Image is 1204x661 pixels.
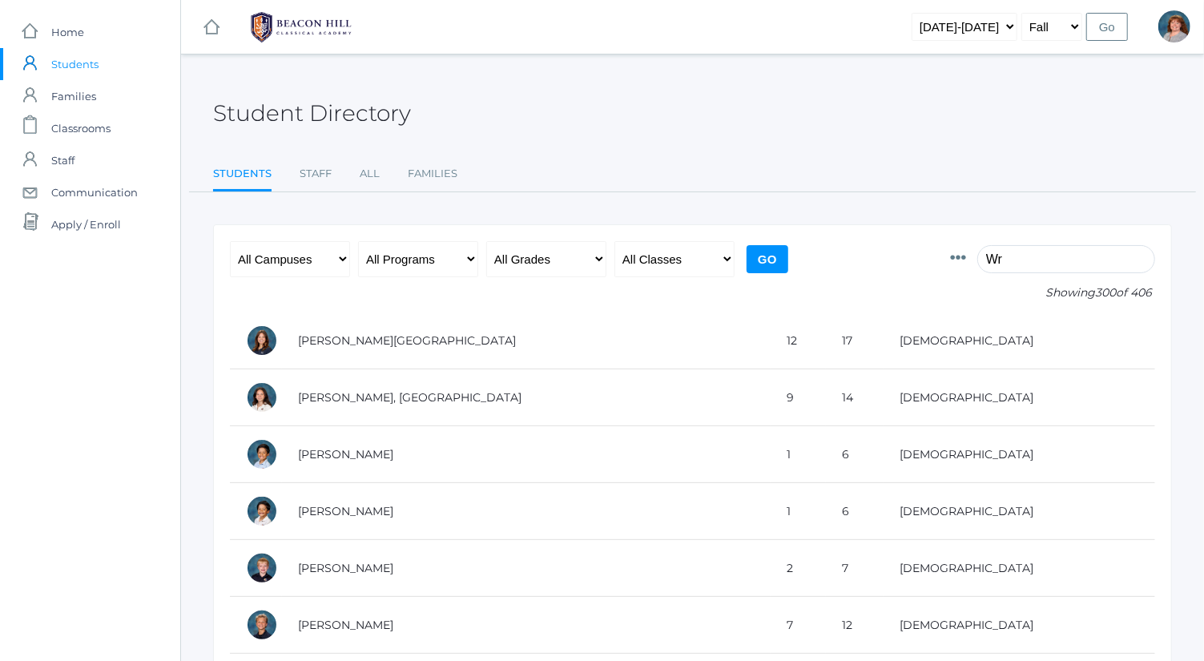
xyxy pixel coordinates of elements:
[771,483,826,540] td: 1
[282,483,771,540] td: [PERSON_NAME]
[884,312,1155,369] td: [DEMOGRAPHIC_DATA]
[246,495,278,527] div: Grayson Abrea
[282,540,771,597] td: [PERSON_NAME]
[246,552,278,584] div: Jack Adams
[246,324,278,357] div: Charlotte Abdulla
[213,158,272,192] a: Students
[826,312,884,369] td: 17
[360,158,380,190] a: All
[51,80,96,112] span: Families
[771,426,826,483] td: 1
[884,426,1155,483] td: [DEMOGRAPHIC_DATA]
[282,426,771,483] td: [PERSON_NAME]
[1158,10,1190,42] div: Sarah Bence
[408,158,457,190] a: Families
[771,540,826,597] td: 2
[51,16,84,48] span: Home
[771,369,826,426] td: 9
[977,245,1155,273] input: Filter by name
[950,284,1155,301] p: Showing of 406
[51,144,74,176] span: Staff
[246,438,278,470] div: Dominic Abrea
[771,312,826,369] td: 12
[282,369,771,426] td: [PERSON_NAME], [GEOGRAPHIC_DATA]
[884,597,1155,654] td: [DEMOGRAPHIC_DATA]
[282,312,771,369] td: [PERSON_NAME][GEOGRAPHIC_DATA]
[51,48,99,80] span: Students
[771,597,826,654] td: 7
[246,381,278,413] div: Phoenix Abdulla
[826,597,884,654] td: 12
[213,101,411,126] h2: Student Directory
[826,426,884,483] td: 6
[300,158,332,190] a: Staff
[1086,13,1128,41] input: Go
[1095,285,1116,300] span: 300
[826,540,884,597] td: 7
[884,369,1155,426] td: [DEMOGRAPHIC_DATA]
[884,540,1155,597] td: [DEMOGRAPHIC_DATA]
[826,483,884,540] td: 6
[51,208,121,240] span: Apply / Enroll
[51,176,138,208] span: Communication
[51,112,111,144] span: Classrooms
[282,597,771,654] td: [PERSON_NAME]
[246,609,278,641] div: Cole Albanese
[826,369,884,426] td: 14
[241,7,361,47] img: 1_BHCALogos-05.png
[884,483,1155,540] td: [DEMOGRAPHIC_DATA]
[747,245,788,273] input: Go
